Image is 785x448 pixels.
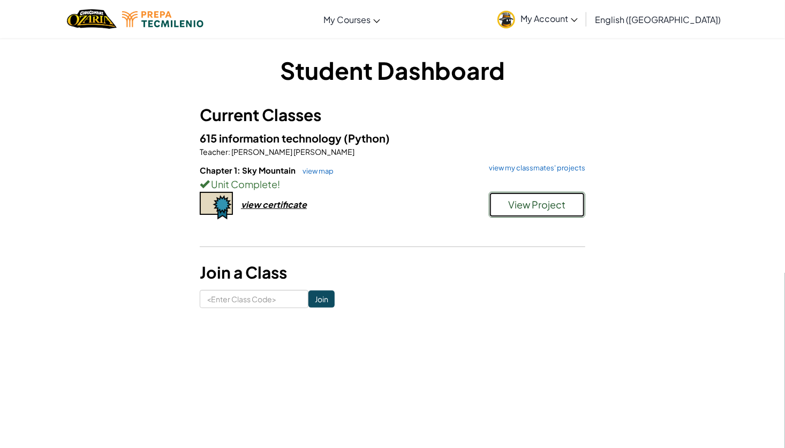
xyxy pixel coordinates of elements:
[308,290,335,308] input: Join
[228,147,230,156] span: :
[200,199,307,210] a: view certificate
[200,54,585,87] h1: Student Dashboard
[230,147,354,156] span: [PERSON_NAME] [PERSON_NAME]
[497,11,515,28] img: avatar
[509,198,566,211] span: View Project
[590,5,726,34] a: English ([GEOGRAPHIC_DATA])
[344,131,390,145] span: (Python)
[200,147,228,156] span: Teacher
[297,167,334,175] a: view map
[67,8,117,30] a: Ozaria by CodeCombat logo
[200,260,585,285] h3: Join a Class
[318,5,386,34] a: My Courses
[277,178,280,190] span: !
[484,165,585,171] a: view my classmates' projects
[200,192,233,220] img: certificate-icon.png
[520,13,578,24] span: My Account
[595,14,721,25] span: English ([GEOGRAPHIC_DATA])
[200,290,308,308] input: <Enter Class Code>
[323,14,371,25] span: My Courses
[209,178,277,190] span: Unit Complete
[489,192,585,218] button: View Project
[200,131,344,145] span: 615 information technology
[492,2,583,36] a: My Account
[200,103,585,127] h3: Current Classes
[122,11,203,27] img: Tecmilenio logo
[67,8,117,30] img: Home
[241,199,307,210] div: view certificate
[200,165,297,175] span: Chapter 1: Sky Mountain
